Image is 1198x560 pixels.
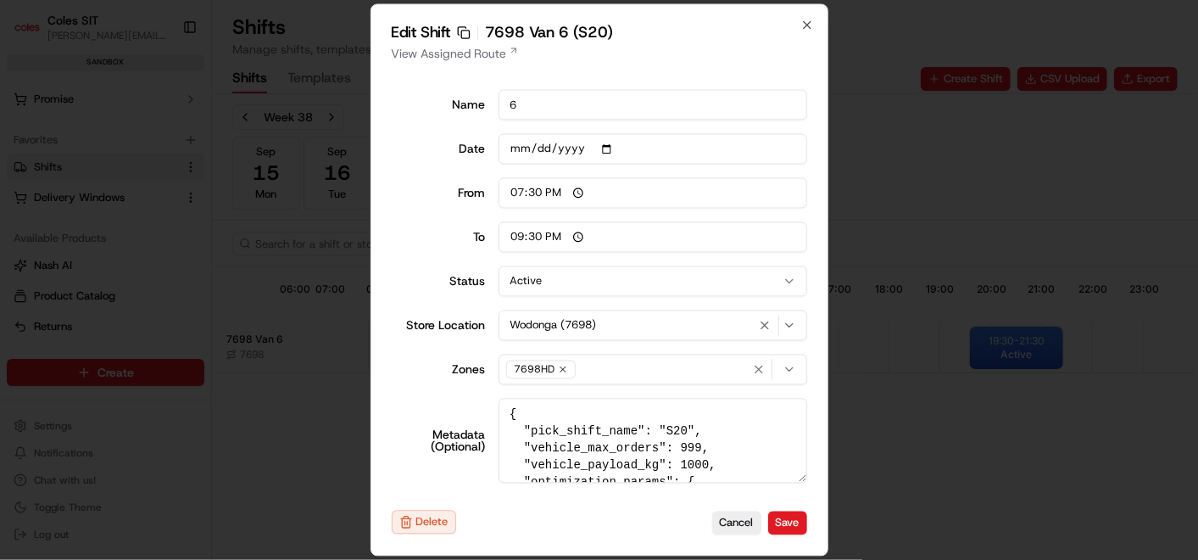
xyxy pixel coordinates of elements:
[392,143,486,155] label: Date
[17,161,47,192] img: 1736555255976-a54dd68f-1ca7-489b-9aae-adbdc363a1c4
[392,46,807,63] a: View Assigned Route
[392,232,486,244] div: To
[58,178,215,192] div: We're available if you need us!
[768,511,807,535] button: Save
[392,511,456,535] button: Delete
[10,238,137,269] a: 📗Knowledge Base
[169,287,205,300] span: Pylon
[392,99,486,111] label: Name
[160,245,272,262] span: API Documentation
[137,238,279,269] a: 💻API Documentation
[392,364,486,376] label: Zones
[58,161,278,178] div: Start new chat
[34,245,130,262] span: Knowledge Base
[499,311,807,341] button: Wodonga (7698)
[143,247,157,260] div: 💻
[17,16,51,50] img: Nash
[499,399,807,484] textarea: { "pick_shift_name": "S20", "vehicle_max_orders": 999, "vehicle_payload_kg": 1000, "optimization_...
[485,25,613,41] span: 7698 Van 6 (S20)
[510,318,596,333] span: Wodonga (7698)
[120,286,205,300] a: Powered byPylon
[44,109,305,126] input: Got a question? Start typing here...
[499,355,807,385] button: 7698HD
[499,90,807,120] input: Shift name
[514,363,554,377] span: 7698HD
[17,247,31,260] div: 📗
[288,166,309,187] button: Start new chat
[392,320,486,332] label: Store Location
[392,188,486,199] div: From
[17,67,309,94] p: Welcome 👋
[712,511,761,535] button: Cancel
[392,276,486,288] label: Status
[392,429,486,453] label: Metadata (Optional)
[392,25,807,41] h2: Edit Shift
